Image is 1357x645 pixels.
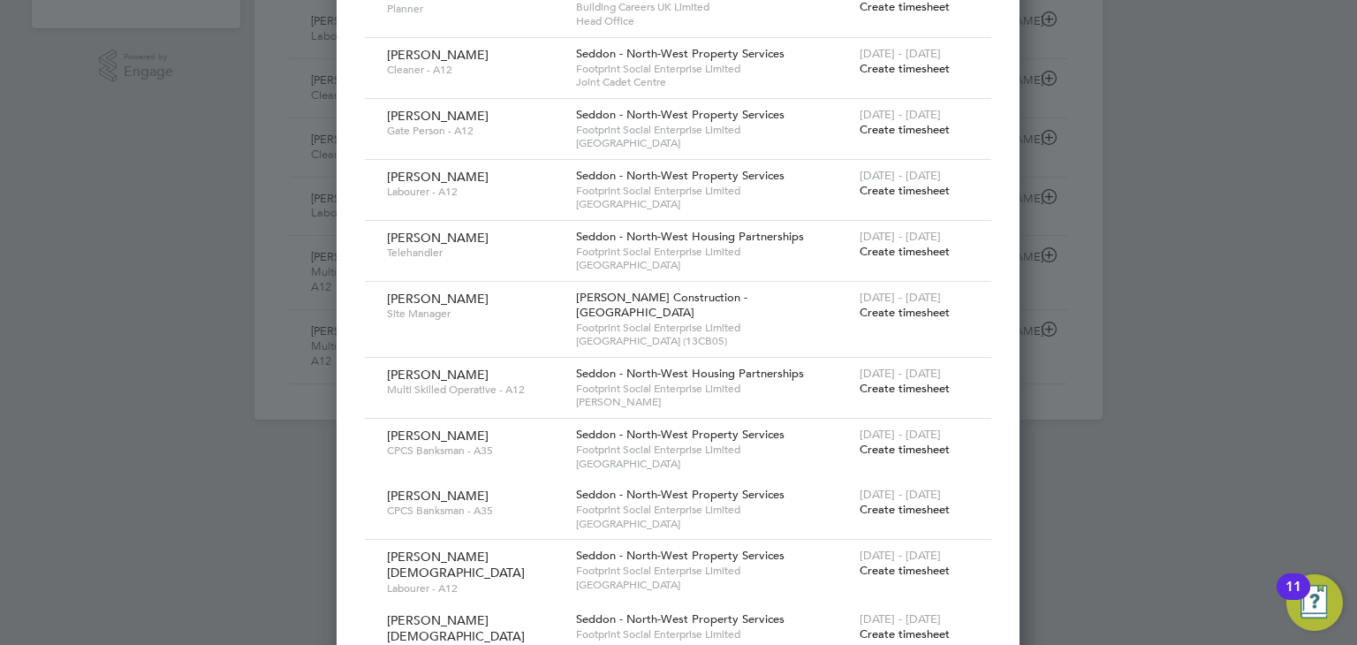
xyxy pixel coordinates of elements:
span: Create timesheet [860,502,950,517]
span: [GEOGRAPHIC_DATA] [576,197,851,211]
span: Seddon - North-West Property Services [576,427,785,442]
span: [PERSON_NAME][DEMOGRAPHIC_DATA] [387,549,525,580]
span: Multi Skilled Operative - A12 [387,383,563,397]
span: Create timesheet [860,61,950,76]
span: [PERSON_NAME][DEMOGRAPHIC_DATA] [387,612,525,644]
span: [DATE] - [DATE] [860,46,941,61]
span: Seddon - North-West Property Services [576,107,785,122]
span: [GEOGRAPHIC_DATA] [576,258,851,272]
span: [GEOGRAPHIC_DATA] [576,517,851,531]
span: Create timesheet [860,626,950,641]
span: Cleaner - A12 [387,63,563,77]
span: Create timesheet [860,305,950,320]
span: Create timesheet [860,244,950,259]
span: [DATE] - [DATE] [860,427,941,442]
span: [GEOGRAPHIC_DATA] (13CB05) [576,334,851,348]
span: Create timesheet [860,442,950,457]
span: [DATE] - [DATE] [860,548,941,563]
span: Labourer - A12 [387,581,563,596]
span: Seddon - North-West Property Services [576,548,785,563]
span: [PERSON_NAME] Construction - [GEOGRAPHIC_DATA] [576,290,747,320]
span: Footprint Social Enterprise Limited [576,245,851,259]
span: Footprint Social Enterprise Limited [576,627,851,641]
span: Footprint Social Enterprise Limited [576,123,851,137]
span: [PERSON_NAME] [387,47,489,63]
div: 11 [1285,587,1301,610]
span: [DATE] - [DATE] [860,107,941,122]
span: Footprint Social Enterprise Limited [576,321,851,335]
span: Footprint Social Enterprise Limited [576,503,851,517]
span: Footprint Social Enterprise Limited [576,62,851,76]
span: Footprint Social Enterprise Limited [576,382,851,396]
span: [DATE] - [DATE] [860,229,941,244]
span: [PERSON_NAME] [387,230,489,246]
span: Create timesheet [860,122,950,137]
span: Seddon - North-West Property Services [576,487,785,502]
span: CPCS Banksman - A35 [387,444,563,458]
span: Labourer - A12 [387,185,563,199]
span: Footprint Social Enterprise Limited [576,443,851,457]
span: [PERSON_NAME] [387,367,489,383]
span: [GEOGRAPHIC_DATA] [576,136,851,150]
span: Seddon - North-West Property Services [576,46,785,61]
span: Seddon - North-West Property Services [576,611,785,626]
span: [DATE] - [DATE] [860,487,941,502]
span: Footprint Social Enterprise Limited [576,184,851,198]
span: [DATE] - [DATE] [860,611,941,626]
span: [PERSON_NAME] [387,291,489,307]
span: [PERSON_NAME] [387,428,489,444]
span: [PERSON_NAME] [387,169,489,185]
span: [DATE] - [DATE] [860,366,941,381]
span: Gate Person - A12 [387,124,563,138]
button: Open Resource Center, 11 new notifications [1286,574,1343,631]
span: Joint Cadet Centre [576,75,851,89]
span: Create timesheet [860,381,950,396]
span: [PERSON_NAME] [387,488,489,504]
span: [GEOGRAPHIC_DATA] [576,578,851,592]
span: [PERSON_NAME] [387,108,489,124]
span: Telehandler [387,246,563,260]
span: CPCS Banksman - A35 [387,504,563,518]
span: [PERSON_NAME] [576,395,851,409]
span: Seddon - North-West Housing Partnerships [576,366,804,381]
span: [DATE] - [DATE] [860,290,941,305]
span: [GEOGRAPHIC_DATA] [576,457,851,471]
span: Head Office [576,14,851,28]
span: Seddon - North-West Property Services [576,168,785,183]
span: Footprint Social Enterprise Limited [576,564,851,578]
span: [DATE] - [DATE] [860,168,941,183]
span: Site Manager [387,307,563,321]
span: Planner [387,2,563,16]
span: Seddon - North-West Housing Partnerships [576,229,804,244]
span: Create timesheet [860,183,950,198]
span: Create timesheet [860,563,950,578]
